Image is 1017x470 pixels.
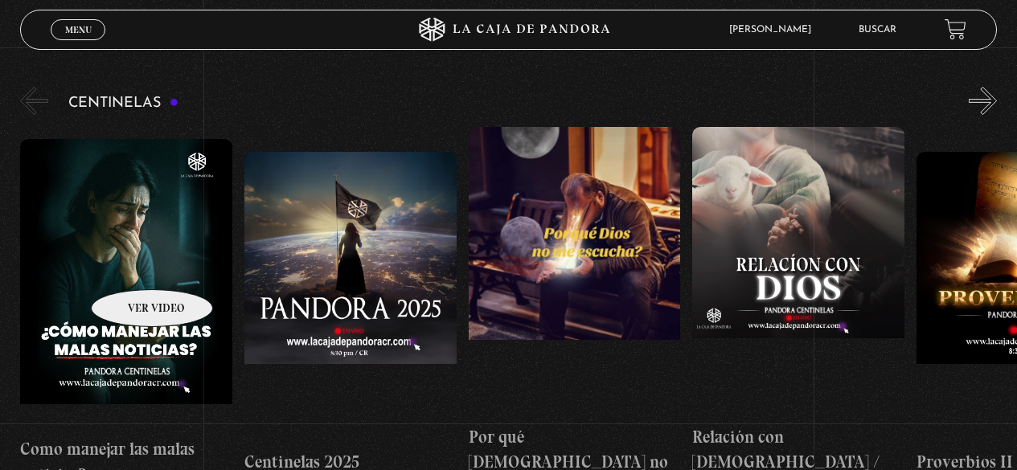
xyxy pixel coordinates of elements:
[68,96,178,111] h3: Centinelas
[59,38,97,49] span: Cerrar
[65,25,92,35] span: Menu
[721,25,827,35] span: [PERSON_NAME]
[969,87,997,115] button: Next
[945,18,966,40] a: View your shopping cart
[20,87,48,115] button: Previous
[859,25,896,35] a: Buscar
